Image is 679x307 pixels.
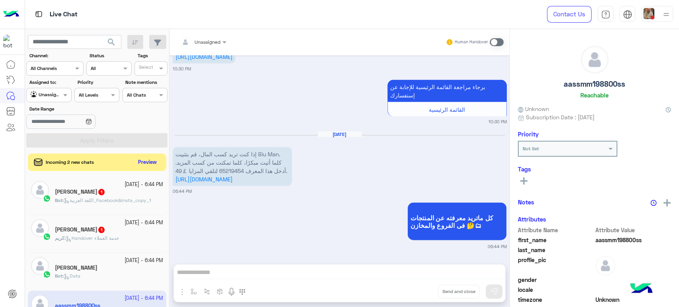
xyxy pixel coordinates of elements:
[518,130,539,138] h6: Priority
[102,35,121,52] button: search
[46,159,94,166] span: Incoming 2 new chats
[518,226,594,234] span: Attribute Name
[55,273,62,279] span: Bot
[173,66,191,72] small: 10:30 PM
[518,256,594,274] span: profile_pic
[438,285,480,298] button: Send and close
[581,46,608,73] img: defaultAdmin.png
[663,199,671,206] img: add
[175,53,233,60] a: [URL][DOMAIN_NAME]
[488,119,507,125] small: 10:30 PM
[643,8,654,19] img: userImage
[78,79,119,86] label: Priority
[98,227,105,233] span: 1
[55,226,105,233] h5: كريم الجبلاوي
[523,146,539,152] b: Not Set
[595,286,671,294] span: null
[595,295,671,304] span: Unknown
[526,113,595,121] span: Subscription Date : [DATE]
[50,9,78,20] p: Live Chat
[125,257,163,264] small: [DATE] - 6:44 PM
[455,39,488,45] small: Human Handover
[89,52,130,59] label: Status
[595,256,615,276] img: defaultAdmin.png
[518,236,594,244] span: first_name
[125,219,163,227] small: [DATE] - 6:44 PM
[661,10,671,19] img: profile
[175,176,233,183] a: [URL][DOMAIN_NAME]
[173,50,235,64] p: 14/9/2025, 10:30 PM
[195,39,220,45] span: Unassigned
[107,37,116,47] span: search
[595,236,671,244] span: aassmm198800ss
[3,6,19,23] img: Logo
[518,295,594,304] span: timezone
[595,276,671,284] span: null
[31,181,49,199] img: defaultAdmin.png
[55,197,64,203] b: :
[650,200,657,206] img: notes
[518,105,549,113] span: Unknown
[175,151,287,174] span: إذا كنت تريد كسب المال، قم بتثبيت Biu Man. كلما أتيت مبكرًا، كلما تمكنت من كسب المزيد. أدخل هذا ا...
[55,273,64,279] b: :
[135,157,160,168] button: Preview
[31,219,49,237] img: defaultAdmin.png
[595,226,671,234] span: Attribute Value
[55,264,97,271] h5: Youssef Samaha
[138,52,167,59] label: Tags
[318,132,362,137] h6: [DATE]
[125,181,163,188] small: [DATE] - 6:44 PM
[518,216,546,223] h6: Attributes
[31,257,49,275] img: defaultAdmin.png
[601,10,610,19] img: tab
[488,243,507,250] small: 06:44 PM
[29,52,83,59] label: Channel:
[518,198,534,206] h6: Notes
[29,79,70,86] label: Assigned to:
[627,275,655,303] img: hulul-logo.png
[43,233,51,241] img: WhatsApp
[64,197,151,203] span: اللغة العربية_Facebook&Insta_copy_1
[580,91,609,99] h6: Reachable
[387,80,507,102] p: 14/9/2025, 10:30 PM
[518,286,594,294] span: locale
[34,9,44,19] img: tab
[66,235,119,241] span: Handover خدمة العملاء
[29,105,119,113] label: Date Range
[55,188,105,195] h5: Mohamed Rabie
[64,273,80,279] span: Data
[173,147,292,186] p: 21/9/2025, 6:44 PM
[55,197,62,203] span: Bot
[125,79,166,86] label: Note mentions
[138,64,153,73] div: Select
[173,188,192,194] small: 06:44 PM
[564,80,625,89] h5: aassmm198800ss
[518,246,594,254] span: last_name
[55,235,64,241] span: كريم
[26,133,167,148] button: Apply Filters
[518,165,671,173] h6: Tags
[547,6,591,23] a: Contact Us
[623,10,632,19] img: tab
[55,235,66,241] b: :
[43,194,51,202] img: WhatsApp
[411,214,504,229] span: كل ماتريد معرفته عن المنتجات فى الفروع والمخازن 🤔🗂
[429,106,465,113] span: القائمة الرئيسية
[43,270,51,278] img: WhatsApp
[597,6,613,23] a: tab
[518,276,594,284] span: gender
[98,189,105,195] span: 1
[3,35,18,49] img: 1403182699927242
